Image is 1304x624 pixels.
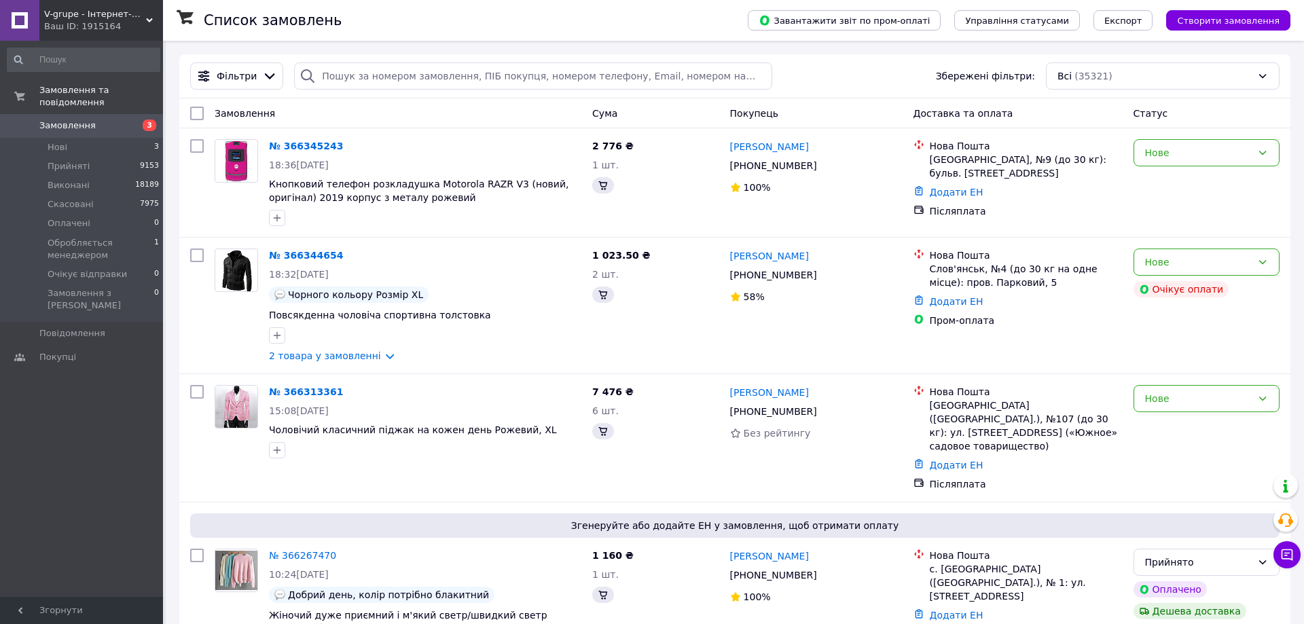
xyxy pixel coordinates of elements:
span: 0 [154,268,159,280]
div: [GEOGRAPHIC_DATA] ([GEOGRAPHIC_DATA].), №107 (до 30 кг): ул. [STREET_ADDRESS] («Южное» садовое то... [930,399,1123,453]
div: Слов'янськ, №4 (до 30 кг на одне місце): пров. Парковий, 5 [930,262,1123,289]
img: Фото товару [221,140,252,182]
span: Cума [592,108,617,119]
div: Післяплата [930,477,1123,491]
a: [PERSON_NAME] [730,386,809,399]
a: 2 товара у замовленні [269,350,381,361]
span: Експорт [1104,16,1142,26]
span: 2 776 ₴ [592,141,634,151]
span: Фільтри [217,69,257,83]
a: № 366313361 [269,386,343,397]
div: Нове [1145,391,1252,406]
span: Завантажити звіт по пром-оплаті [759,14,930,26]
div: Післяплата [930,204,1123,218]
div: Очікує оплати [1134,281,1229,297]
img: :speech_balloon: [274,589,285,600]
span: Оплачені [48,217,90,230]
span: 0 [154,217,159,230]
a: Чоловічий класичний піджак на кожен день Рожевий, XL [269,424,557,435]
div: Нова Пошта [930,385,1123,399]
div: [GEOGRAPHIC_DATA], №9 (до 30 кг): бульв. [STREET_ADDRESS] [930,153,1123,180]
span: Чорного кольору Розмір XL [288,289,423,300]
h1: Список замовлень [204,12,342,29]
span: 1 шт. [592,569,619,580]
img: Фото товару [221,249,252,291]
a: Повсякденна чоловіча спортивна толстовка [269,310,491,320]
a: [PERSON_NAME] [730,140,809,153]
span: Покупці [39,351,76,363]
div: Оплачено [1134,581,1207,598]
a: № 366267470 [269,550,336,561]
button: Створити замовлення [1166,10,1290,31]
div: Нова Пошта [930,139,1123,153]
span: Очікує відправки [48,268,127,280]
span: [PHONE_NUMBER] [730,270,817,280]
span: Скасовані [48,198,94,210]
a: Фото товару [215,385,258,428]
span: Повідомлення [39,327,105,339]
span: 1 023.50 ₴ [592,250,651,261]
button: Завантажити звіт по пром-оплаті [748,10,941,31]
div: с. [GEOGRAPHIC_DATA] ([GEOGRAPHIC_DATA].), № 1: ул. [STREET_ADDRESS] [930,562,1123,603]
span: 18:36[DATE] [269,160,329,170]
img: Фото товару [215,386,257,428]
span: Збережені фільтри: [936,69,1035,83]
button: Управління статусами [954,10,1080,31]
input: Пошук [7,48,160,72]
span: 15:08[DATE] [269,405,329,416]
span: 18189 [135,179,159,191]
span: 7 476 ₴ [592,386,634,397]
div: Дешева доставка [1134,603,1246,619]
a: Додати ЕН [930,187,983,198]
a: Фото товару [215,549,258,592]
span: Згенеруйте або додайте ЕН у замовлення, щоб отримати оплату [196,519,1274,532]
a: [PERSON_NAME] [730,549,809,563]
span: Замовлення [215,108,275,119]
input: Пошук за номером замовлення, ПІБ покупця, номером телефону, Email, номером накладної [294,62,772,90]
span: Всі [1057,69,1072,83]
span: Доставка та оплата [913,108,1013,119]
div: Прийнято [1145,555,1252,570]
span: 6 шт. [592,405,619,416]
span: 0 [154,287,159,312]
span: 18:32[DATE] [269,269,329,280]
span: 58% [744,291,765,302]
span: 10:24[DATE] [269,569,329,580]
a: Додати ЕН [930,460,983,471]
span: Нові [48,141,67,153]
span: (35321) [1074,71,1112,81]
span: 9153 [140,160,159,172]
span: 2 шт. [592,269,619,280]
div: Ваш ID: 1915164 [44,20,163,33]
a: № 366345243 [269,141,343,151]
a: Фото товару [215,139,258,183]
span: Добрий день, колір потрібно блакитний [288,589,489,600]
a: Кнопковий телефон розкладушка Motorola RAZR V3 (новий, оригінал) 2019 корпус з металу рожевий [269,179,569,203]
span: Управління статусами [965,16,1069,26]
span: Замовлення та повідомлення [39,84,163,109]
button: Чат з покупцем [1273,541,1301,568]
span: Покупець [730,108,778,119]
img: Фото товару [215,551,257,590]
span: V-grupe - Інтернет-магазин [44,8,146,20]
span: 1 160 ₴ [592,550,634,561]
a: Додати ЕН [930,296,983,307]
span: 1 [154,237,159,261]
div: Нове [1145,255,1252,270]
span: Без рейтингу [744,428,811,439]
div: Нове [1145,145,1252,160]
img: :speech_balloon: [274,289,285,300]
span: [PHONE_NUMBER] [730,406,817,417]
a: № 366344654 [269,250,343,261]
span: Замовлення [39,120,96,132]
a: [PERSON_NAME] [730,249,809,263]
a: Створити замовлення [1153,14,1290,25]
span: [PHONE_NUMBER] [730,160,817,171]
span: 3 [143,120,156,131]
a: Фото товару [215,249,258,292]
span: Обробляється менеджером [48,237,154,261]
div: Пром-оплата [930,314,1123,327]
